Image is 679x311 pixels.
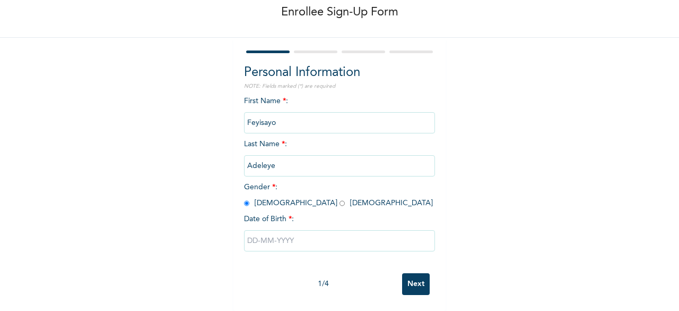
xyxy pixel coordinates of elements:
[244,230,435,251] input: DD-MM-YYYY
[244,97,435,127] span: First Name :
[244,112,435,133] input: Enter your first name
[402,273,430,295] input: Next
[244,82,435,90] p: NOTE: Fields marked (*) are required
[244,279,402,290] div: 1 / 4
[281,4,398,21] p: Enrollee Sign-Up Form
[244,63,435,82] h2: Personal Information
[244,183,433,207] span: Gender : [DEMOGRAPHIC_DATA] [DEMOGRAPHIC_DATA]
[244,214,294,225] span: Date of Birth :
[244,155,435,176] input: Enter your last name
[244,140,435,170] span: Last Name :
